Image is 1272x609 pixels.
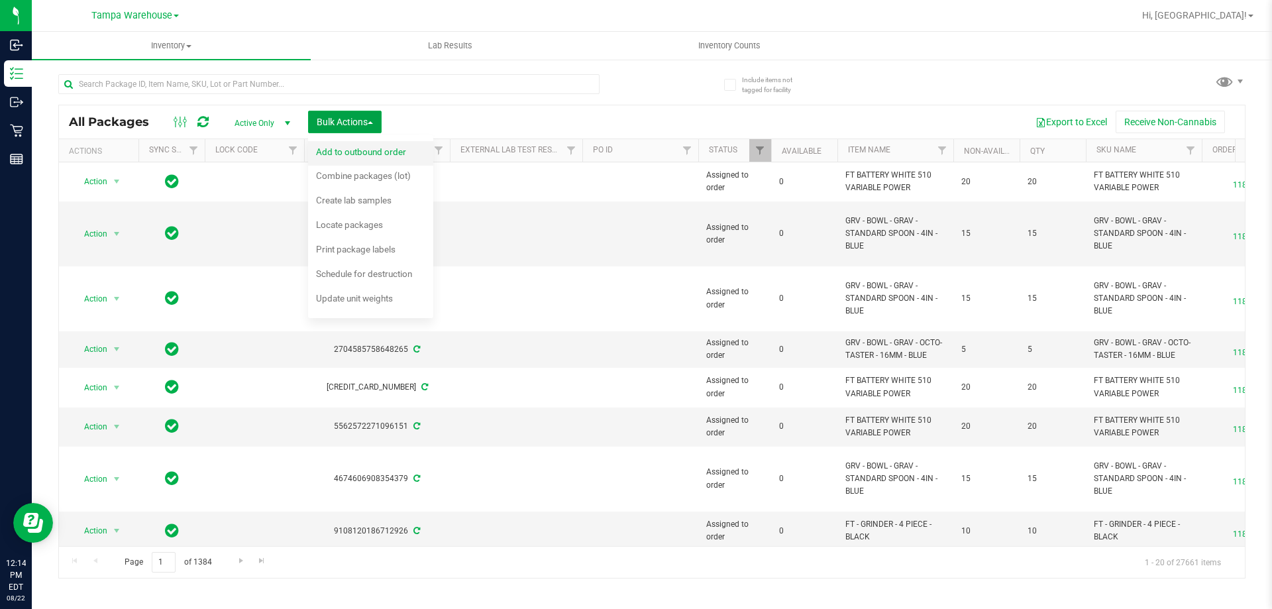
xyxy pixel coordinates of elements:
[961,292,1012,305] span: 15
[961,472,1012,485] span: 15
[165,289,179,307] span: In Sync
[1094,169,1194,194] span: FT BATTERY WHITE 510 VARIABLE POWER
[10,95,23,109] inline-svg: Outbound
[72,470,108,488] span: Action
[316,244,396,254] span: Print package labels
[709,145,737,154] a: Status
[316,146,406,157] span: Add to outbound order
[69,146,133,156] div: Actions
[411,345,420,354] span: Sync from Compliance System
[1180,139,1202,162] a: Filter
[845,215,945,253] span: GRV - BOWL - GRAV - STANDARD SPOON - 4IN - BLUE
[1212,145,1246,154] a: Order Id
[779,292,829,305] span: 0
[1094,518,1194,543] span: FT - GRINDER - 4 PIECE - BLACK
[845,518,945,543] span: FT - GRINDER - 4 PIECE - BLACK
[109,340,125,359] span: select
[165,522,179,540] span: In Sync
[961,381,1012,394] span: 20
[1028,227,1078,240] span: 15
[560,139,582,162] a: Filter
[1030,146,1045,156] a: Qty
[183,139,205,162] a: Filter
[782,146,821,156] a: Available
[411,474,420,483] span: Sync from Compliance System
[10,124,23,137] inline-svg: Retail
[706,221,763,247] span: Assigned to order
[109,172,125,191] span: select
[13,503,53,543] iframe: Resource center
[779,381,829,394] span: 0
[1027,111,1116,133] button: Export to Excel
[590,32,869,60] a: Inventory Counts
[10,152,23,166] inline-svg: Reports
[72,417,108,436] span: Action
[282,139,304,162] a: Filter
[91,10,172,21] span: Tampa Warehouse
[931,139,953,162] a: Filter
[231,552,250,570] a: Go to the next page
[1028,420,1078,433] span: 20
[706,374,763,400] span: Assigned to order
[845,280,945,318] span: GRV - BOWL - GRAV - STANDARD SPOON - 4IN - BLUE
[428,139,450,162] a: Filter
[311,32,590,60] a: Lab Results
[72,225,108,243] span: Action
[6,593,26,603] p: 08/22
[302,525,452,537] div: 9108120186712926
[961,420,1012,433] span: 20
[964,146,1023,156] a: Non-Available
[317,117,373,127] span: Bulk Actions
[706,169,763,194] span: Assigned to order
[165,469,179,488] span: In Sync
[1028,472,1078,485] span: 15
[680,40,778,52] span: Inventory Counts
[10,38,23,52] inline-svg: Inbound
[72,378,108,397] span: Action
[152,552,176,573] input: 1
[72,522,108,540] span: Action
[165,340,179,359] span: In Sync
[1142,10,1247,21] span: Hi, [GEOGRAPHIC_DATA]!
[109,417,125,436] span: select
[706,286,763,311] span: Assigned to order
[706,518,763,543] span: Assigned to order
[961,176,1012,188] span: 20
[419,382,428,392] span: Sync from Compliance System
[1094,280,1194,318] span: GRV - BOWL - GRAV - STANDARD SPOON - 4IN - BLUE
[308,111,382,133] button: Bulk Actions
[1134,552,1232,572] span: 1 - 20 of 27661 items
[1096,145,1136,154] a: SKU Name
[845,374,945,400] span: FT BATTERY WHITE 510 VARIABLE POWER
[215,145,258,154] a: Lock Code
[1028,525,1078,537] span: 10
[109,522,125,540] span: select
[302,420,452,433] div: 5562572271096151
[706,337,763,362] span: Assigned to order
[149,145,200,154] a: Sync Status
[845,169,945,194] span: FT BATTERY WHITE 510 VARIABLE POWER
[316,195,392,205] span: Create lab samples
[316,219,383,230] span: Locate packages
[316,293,393,304] span: Update unit weights
[779,343,829,356] span: 0
[845,460,945,498] span: GRV - BOWL - GRAV - STANDARD SPOON - 4IN - BLUE
[410,40,490,52] span: Lab Results
[165,378,179,396] span: In Sync
[72,340,108,359] span: Action
[113,552,223,573] span: Page of 1384
[109,225,125,243] span: select
[32,32,311,60] a: Inventory
[845,414,945,439] span: FT BATTERY WHITE 510 VARIABLE POWER
[69,115,162,129] span: All Packages
[165,172,179,191] span: In Sync
[845,337,945,362] span: GRV - BOWL - GRAV - OCTO-TASTER - 16MM - BLUE
[706,414,763,439] span: Assigned to order
[961,227,1012,240] span: 15
[779,420,829,433] span: 0
[72,290,108,308] span: Action
[1094,414,1194,439] span: FT BATTERY WHITE 510 VARIABLE POWER
[779,227,829,240] span: 0
[749,139,771,162] a: Filter
[676,139,698,162] a: Filter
